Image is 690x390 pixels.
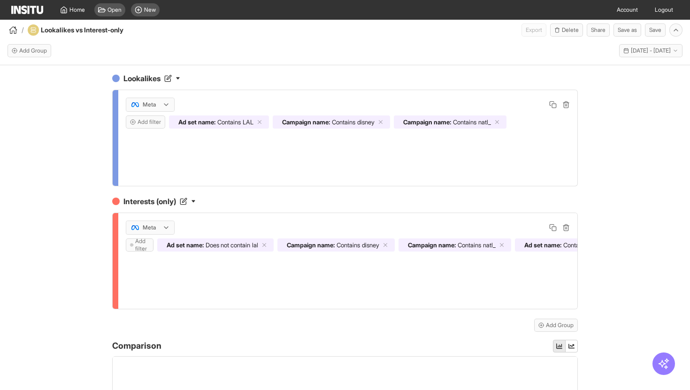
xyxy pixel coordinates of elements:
button: Save as [613,23,641,37]
span: natl_ [478,118,491,126]
button: Add Group [534,319,578,332]
span: Ad set name : [524,241,561,249]
span: Campaign name : [282,118,330,126]
div: Campaign name:Containsnatl_ [394,115,506,129]
span: Campaign name : [403,118,451,126]
span: Contains [458,241,481,249]
span: Ad set name : [178,118,215,126]
button: / [8,24,24,36]
button: Export [521,23,546,37]
h4: Lookalikes vs Interest-only [41,25,149,35]
span: Campaign name : [408,241,456,249]
div: Campaign name:Containsdisney [277,238,395,252]
span: Contains [453,118,476,126]
span: LAL [243,118,253,126]
button: [DATE] - [DATE] [619,44,682,57]
span: Does not contain [206,241,250,249]
span: Contains [217,118,241,126]
span: disney [357,118,375,126]
span: / [22,25,24,35]
div: Ad set name:ContainsLAL [169,115,269,129]
span: Contains [563,241,587,249]
span: Home [69,6,85,14]
span: Campaign name : [287,241,335,249]
span: Can currently only export from Insights reports. [521,23,546,37]
span: [DATE] - [DATE] [631,47,671,54]
div: Ad set name:Containsinterest [515,238,624,252]
span: New [144,6,156,14]
span: lal [252,241,258,249]
h4: Comparison [112,339,161,352]
button: Add filter [126,115,165,129]
button: Delete [550,23,583,37]
span: Contains [332,118,355,126]
h4: Interests (only) [112,196,578,207]
img: Logo [11,6,43,14]
div: Ad set name:Does not containlal [157,238,274,252]
span: Ad set name : [167,241,204,249]
div: Lookalikes vs Interest-only [28,24,149,36]
button: Add filter [126,238,153,252]
div: Campaign name:Containsdisney [273,115,390,129]
button: Save [645,23,666,37]
span: Contains [337,241,360,249]
h4: Lookalikes [112,73,578,84]
span: disney [362,241,379,249]
div: Campaign name:Containsnatl_ [399,238,511,252]
span: Open [107,6,122,14]
span: natl_ [483,241,496,249]
button: Share [587,23,610,37]
button: Add Group [8,44,51,57]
